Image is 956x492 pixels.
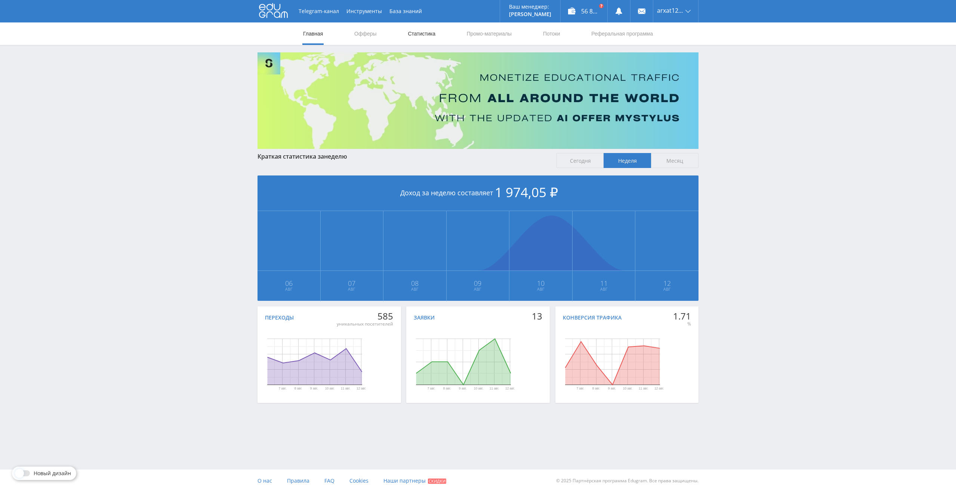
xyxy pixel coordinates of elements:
span: 1 974,05 ₽ [495,183,558,201]
span: О нас [257,477,272,484]
p: [PERSON_NAME] [509,11,551,17]
span: 07 [321,280,383,286]
span: Авг [384,286,446,292]
svg: Диаграмма. [243,324,386,399]
span: Наши партнеры [383,477,426,484]
div: % [673,321,691,327]
a: FAQ [324,470,334,492]
div: Заявки [414,315,435,321]
a: Cookies [349,470,368,492]
text: 10 авг. [325,387,334,391]
text: 8 авг. [443,387,451,391]
text: 7 авг. [576,387,584,391]
span: Авг [321,286,383,292]
span: FAQ [324,477,334,484]
a: Наши партнеры Скидки [383,470,446,492]
span: 06 [258,280,320,286]
span: Неделя [604,153,651,168]
text: 12 авг. [654,387,664,391]
span: 12 [636,280,698,286]
text: 11 авг. [490,387,499,391]
span: Авг [573,286,635,292]
a: Офферы [354,22,377,45]
svg: Диаграмма. [391,324,535,399]
div: 13 [532,311,542,321]
span: 11 [573,280,635,286]
span: Авг [636,286,698,292]
text: 8 авг. [592,387,600,391]
span: Скидки [428,479,446,484]
text: 9 авг. [310,387,318,391]
span: 10 [510,280,572,286]
span: 09 [447,280,509,286]
div: Переходы [265,315,294,321]
div: 585 [337,311,393,321]
span: Авг [510,286,572,292]
span: неделю [324,152,347,161]
div: Краткая статистика за [257,153,549,160]
a: Потоки [542,22,561,45]
img: Banner [257,52,699,149]
span: Правила [287,477,309,484]
span: Авг [258,286,320,292]
text: 12 авг. [357,387,366,391]
text: 12 авг. [505,387,515,391]
text: 11 авг. [341,387,350,391]
text: 10 авг. [474,387,483,391]
text: 8 авг. [294,387,302,391]
text: 7 авг. [428,387,435,391]
div: 1.71 [673,311,691,321]
div: Конверсия трафика [563,315,622,321]
a: Статистика [407,22,436,45]
span: Сегодня [556,153,604,168]
div: Доход за неделю составляет [257,175,699,211]
a: Реферальная программа [590,22,654,45]
span: Cookies [349,477,368,484]
a: Главная [302,22,324,45]
text: 9 авг. [459,387,467,391]
div: уникальных посетителей [337,321,393,327]
span: Авг [447,286,509,292]
p: Ваш менеджер: [509,4,551,10]
text: 10 авг. [623,387,632,391]
text: 7 авг. [279,387,287,391]
div: © 2025 Партнёрская программа Edugram. Все права защищены. [482,470,699,492]
span: Новый дизайн [34,470,71,476]
span: 08 [384,280,446,286]
svg: Диаграмма. [540,324,684,399]
span: arxat1268 [657,7,683,13]
text: 11 авг. [638,387,648,391]
span: Месяц [651,153,699,168]
a: О нас [257,470,272,492]
a: Правила [287,470,309,492]
text: 9 авг. [608,387,616,391]
a: Промо-материалы [466,22,512,45]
